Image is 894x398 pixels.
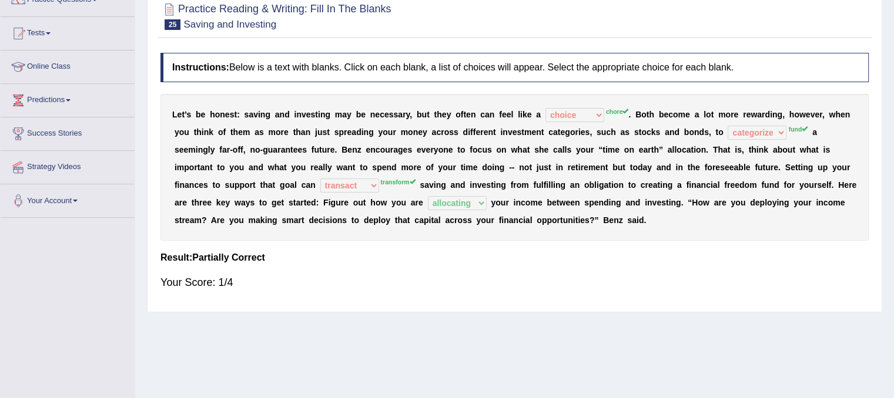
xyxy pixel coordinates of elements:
b: , [822,110,825,119]
b: o [794,110,799,119]
b: c [606,127,611,137]
b: m [678,110,685,119]
b: , [709,127,711,137]
a: Your Account [1,184,135,214]
b: i [578,127,581,137]
b: c [548,127,553,137]
b: i [258,110,260,119]
b: n [772,110,778,119]
b: r [430,145,433,154]
b: u [482,145,487,154]
b: i [520,110,523,119]
b: i [500,127,503,137]
b: h [649,110,654,119]
b: a [812,127,817,137]
b: n [296,110,302,119]
b: o [179,127,185,137]
b: r [441,127,444,137]
b: t [558,127,561,137]
b: o [689,127,694,137]
b: b [196,110,201,119]
h2: Practice Reading & Writing: Fill In The Blanks [160,1,391,30]
b: o [380,145,386,154]
a: Strategy Videos [1,151,135,180]
b: s [655,127,660,137]
b: a [351,127,356,137]
b: t [647,110,649,119]
b: e [297,145,302,154]
b: f [470,127,473,137]
b: e [361,110,366,119]
b: n [413,127,418,137]
h4: Below is a text with blanks. Click on each blank, a list of choices will appear. Select the appro... [160,53,869,82]
b: s [393,110,398,119]
b: i [294,110,296,119]
b: e [527,110,532,119]
sup: chore [606,108,629,115]
b: y [423,127,427,137]
b: e [225,110,230,119]
b: h [233,127,239,137]
b: c [477,145,482,154]
b: t [234,110,237,119]
b: u [601,127,607,137]
b: t [319,145,322,154]
b: o [408,127,413,137]
b: o [706,110,711,119]
b: s [334,127,339,137]
b: n [364,127,369,137]
b: e [330,145,335,154]
b: n [250,145,255,154]
b: e [384,110,389,119]
b: a [485,110,490,119]
a: Online Class [1,50,135,80]
b: t [182,110,185,119]
b: t [711,110,714,119]
b: , [243,145,246,154]
b: s [175,145,179,154]
b: a [222,145,227,154]
b: e [306,110,311,119]
b: s [245,110,249,119]
b: k [209,127,213,137]
b: y [210,145,215,154]
a: Tests [1,17,135,46]
b: o [255,145,260,154]
b: w [511,145,517,154]
b: l [208,145,210,154]
b: o [673,110,678,119]
b: e [426,145,430,154]
b: e [347,145,352,154]
b: n [845,110,851,119]
b: c [647,127,651,137]
b: u [317,127,323,137]
b: u [385,145,390,154]
b: a [694,110,699,119]
b: e [507,110,511,119]
b: r [480,127,483,137]
b: v [302,110,306,119]
b: n [220,110,225,119]
b: n [488,127,493,137]
b: o [456,110,461,119]
b: t [290,145,293,154]
b: f [219,145,222,154]
b: , [590,127,592,137]
b: o [570,127,575,137]
b: o [641,110,647,119]
b: n [503,127,508,137]
b: n [501,145,507,154]
b: s [597,127,601,137]
b: d [674,127,679,137]
b: r [227,145,230,154]
a: Success Stories [1,117,135,147]
b: g [325,110,330,119]
b: a [249,110,253,119]
b: n [443,145,448,154]
b: h [437,110,442,119]
b: c [436,127,441,137]
b: r [743,110,746,119]
b: o [218,127,223,137]
b: l [704,110,706,119]
b: l [518,110,520,119]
